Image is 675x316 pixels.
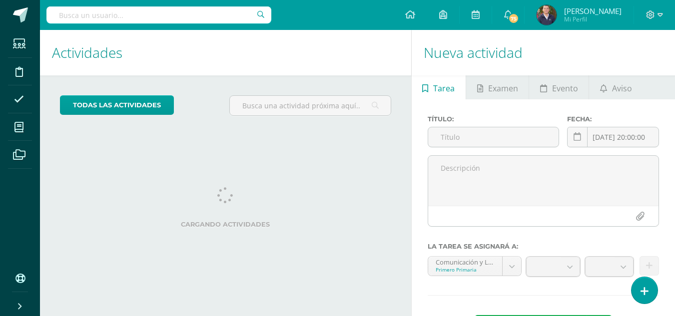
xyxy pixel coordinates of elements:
label: La tarea se asignará a: [428,243,659,250]
h1: Actividades [52,30,399,75]
label: Cargando actividades [60,221,391,228]
span: Evento [552,76,578,100]
input: Título [428,127,559,147]
span: Mi Perfil [564,15,622,23]
img: 514b74149562d0e95eb3e0b8ea4b90ed.png [537,5,557,25]
a: Evento [529,75,589,99]
a: Comunicación y Lenguaje L2 'A'Primero Primaria [428,257,521,276]
a: Tarea [412,75,466,99]
input: Busca un usuario... [46,6,271,23]
span: Aviso [612,76,632,100]
div: Comunicación y Lenguaje L2 'A' [436,257,495,266]
label: Título: [428,115,560,123]
span: Examen [488,76,518,100]
span: [PERSON_NAME] [564,6,622,16]
h1: Nueva actividad [424,30,663,75]
a: Aviso [589,75,643,99]
span: Tarea [433,76,455,100]
div: Primero Primaria [436,266,495,273]
input: Fecha de entrega [568,127,659,147]
a: Examen [466,75,529,99]
input: Busca una actividad próxima aquí... [230,96,390,115]
label: Fecha: [567,115,659,123]
span: 75 [508,13,519,24]
a: todas las Actividades [60,95,174,115]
